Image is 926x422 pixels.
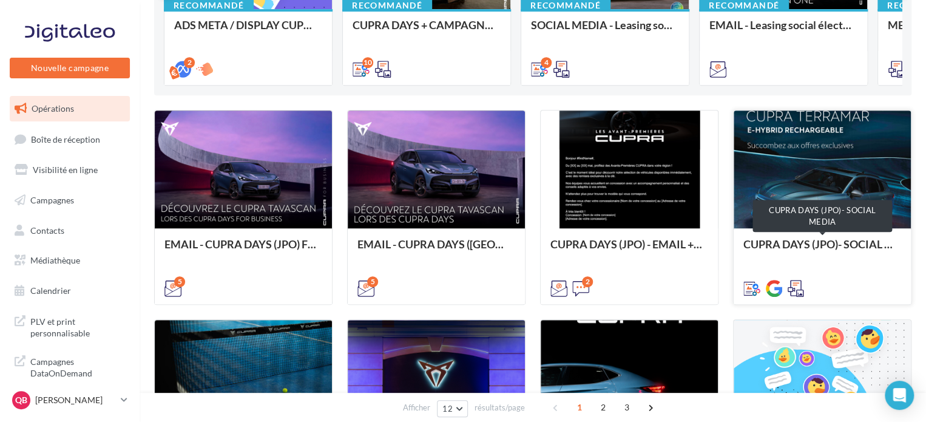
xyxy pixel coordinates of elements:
[582,276,593,287] div: 2
[10,389,130,412] a: QB [PERSON_NAME]
[7,188,132,213] a: Campagnes
[31,134,100,144] span: Boîte de réception
[437,400,468,417] button: 12
[442,404,453,413] span: 12
[174,276,185,287] div: 5
[541,57,552,68] div: 4
[475,402,525,413] span: résultats/page
[617,398,637,417] span: 3
[15,394,27,406] span: QB
[174,19,322,43] div: ADS META / DISPLAY CUPRA DAYS Septembre 2025
[7,248,132,273] a: Médiathèque
[353,19,501,43] div: CUPRA DAYS + CAMPAGNE SEPT - SOCIAL MEDIA
[743,238,901,262] div: CUPRA DAYS (JPO)- SOCIAL MEDIA
[30,255,80,265] span: Médiathèque
[593,398,613,417] span: 2
[30,353,125,379] span: Campagnes DataOnDemand
[7,218,132,243] a: Contacts
[7,96,132,121] a: Opérations
[184,57,195,68] div: 2
[403,402,430,413] span: Afficher
[362,57,373,68] div: 10
[10,58,130,78] button: Nouvelle campagne
[35,394,116,406] p: [PERSON_NAME]
[7,126,132,152] a: Boîte de réception
[30,195,74,205] span: Campagnes
[7,157,132,183] a: Visibilité en ligne
[752,200,892,232] div: CUPRA DAYS (JPO)- SOCIAL MEDIA
[357,238,515,262] div: EMAIL - CUPRA DAYS ([GEOGRAPHIC_DATA]) Private Générique
[550,238,708,262] div: CUPRA DAYS (JPO) - EMAIL + SMS
[7,278,132,304] a: Calendrier
[30,313,125,339] span: PLV et print personnalisable
[164,238,322,262] div: EMAIL - CUPRA DAYS (JPO) Fleet Générique
[885,381,914,410] div: Open Intercom Messenger
[570,398,589,417] span: 1
[30,225,64,235] span: Contacts
[7,308,132,344] a: PLV et print personnalisable
[367,276,378,287] div: 5
[30,285,71,296] span: Calendrier
[7,349,132,384] a: Campagnes DataOnDemand
[33,165,98,175] span: Visibilité en ligne
[32,103,74,114] span: Opérations
[531,19,679,43] div: SOCIAL MEDIA - Leasing social électrique - CUPRA Born
[709,19,857,43] div: EMAIL - Leasing social électrique - CUPRA Born One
